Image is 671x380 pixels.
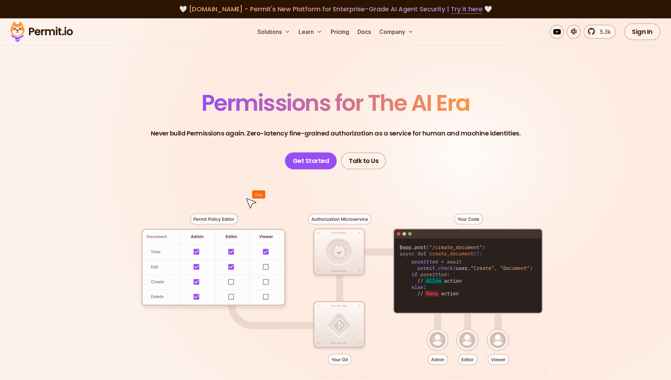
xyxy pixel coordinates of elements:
[355,25,374,39] a: Docs
[201,87,470,119] span: Permissions for The AI Era
[151,128,521,138] p: Never build Permissions again. Zero-latency fine-grained authorization as a service for human and...
[328,25,352,39] a: Pricing
[255,25,293,39] button: Solutions
[451,5,483,14] a: Try it here
[377,25,416,39] button: Company
[7,20,76,44] img: Permit logo
[596,28,611,36] span: 5.3k
[189,5,483,13] span: [DOMAIN_NAME] - Permit's New Platform for Enterprise-Grade AI Agent Security |
[17,4,654,14] div: 🤍 🤍
[624,23,660,40] a: Sign In
[584,25,616,39] a: 5.3k
[296,25,325,39] button: Learn
[341,152,386,169] a: Talk to Us
[285,152,337,169] a: Get Started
